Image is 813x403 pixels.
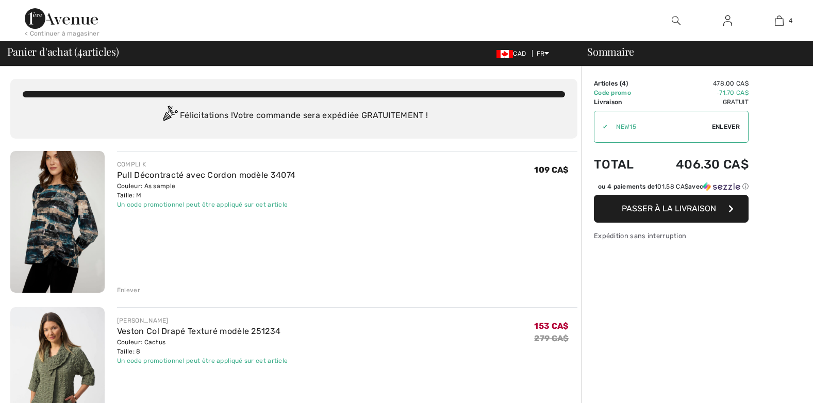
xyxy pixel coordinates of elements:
div: ou 4 paiements de101.58 CA$avecSezzle Cliquez pour en savoir plus sur Sezzle [594,182,749,195]
img: Canadian Dollar [496,50,513,58]
img: Congratulation2.svg [159,106,180,126]
td: Gratuit [649,97,749,107]
span: Passer à la livraison [622,204,716,213]
div: Expédition sans interruption [594,231,749,241]
span: 4 [77,44,82,57]
div: < Continuer à magasiner [25,29,99,38]
div: Sommaire [575,46,807,57]
img: Sezzle [703,182,740,191]
a: Se connecter [715,14,740,27]
div: Félicitations ! Votre commande sera expédiée GRATUITEMENT ! [23,106,565,126]
span: CAD [496,50,530,57]
img: Mon panier [775,14,784,27]
span: 101.58 CA$ [655,183,688,190]
td: Total [594,147,649,182]
span: 4 [789,16,792,25]
input: Code promo [608,111,712,142]
img: Mes infos [723,14,732,27]
a: Pull Décontracté avec Cordon modèle 34074 [117,170,295,180]
td: 478.00 CA$ [649,79,749,88]
button: Passer à la livraison [594,195,749,223]
s: 279 CA$ [534,333,569,343]
span: 109 CA$ [534,165,569,175]
img: Pull Décontracté avec Cordon modèle 34074 [10,151,105,293]
td: Livraison [594,97,649,107]
td: -71.70 CA$ [649,88,749,97]
div: Couleur: Cactus Taille: 8 [117,338,288,356]
div: ✔ [594,122,608,131]
td: Articles ( ) [594,79,649,88]
span: Enlever [712,122,740,131]
span: 153 CA$ [534,321,569,331]
span: 4 [622,80,626,87]
div: Enlever [117,286,140,295]
a: 4 [754,14,804,27]
a: Veston Col Drapé Texturé modèle 251234 [117,326,280,336]
span: Panier d'achat ( articles) [7,46,119,57]
div: Un code promotionnel peut être appliqué sur cet article [117,356,288,365]
img: 1ère Avenue [25,8,98,29]
div: ou 4 paiements de avec [598,182,749,191]
td: 406.30 CA$ [649,147,749,182]
div: [PERSON_NAME] [117,316,288,325]
img: recherche [672,14,681,27]
div: Un code promotionnel peut être appliqué sur cet article [117,200,295,209]
td: Code promo [594,88,649,97]
div: COMPLI K [117,160,295,169]
div: Couleur: As sample Taille: M [117,181,295,200]
span: FR [537,50,550,57]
